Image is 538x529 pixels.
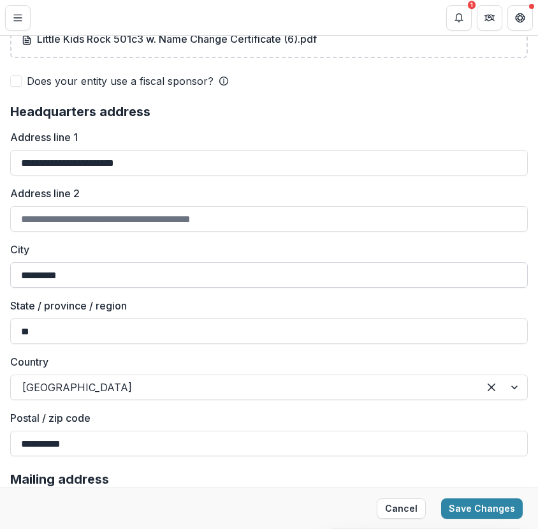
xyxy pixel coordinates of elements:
[10,410,520,426] label: Postal / zip code
[477,5,502,31] button: Partners
[10,298,520,313] label: State / province / region
[446,5,472,31] button: Notifications
[22,31,317,47] p: Little Kids Rock 501c3 w. Name Change Certificate (6).pdf
[10,472,528,487] h2: Mailing address
[10,186,520,201] label: Address line 2
[10,354,520,369] label: Country
[468,1,476,10] div: 1
[481,377,502,398] div: Clear selected options
[27,73,214,89] span: Does your entity use a fiscal sponsor?
[377,498,426,519] button: Cancel
[507,5,533,31] button: Get Help
[10,130,520,145] label: Address line 1
[10,242,520,257] label: City
[5,5,31,31] button: Toggle Menu
[441,498,523,519] button: Save Changes
[10,104,528,119] h2: Headquarters address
